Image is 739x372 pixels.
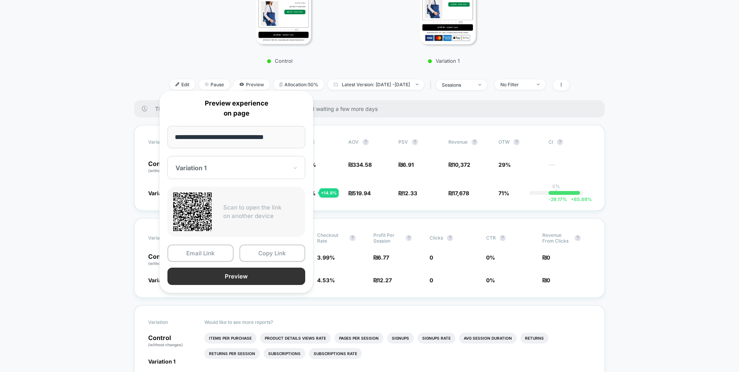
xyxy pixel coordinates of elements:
[348,161,372,168] span: ₪
[448,190,469,196] span: ₪
[148,232,191,244] span: Variation
[486,277,495,283] span: 0 %
[557,139,563,145] button: ?
[205,82,209,86] img: end
[373,254,389,261] span: ₪
[167,268,305,285] button: Preview
[542,232,571,244] span: Revenue From Clicks
[234,79,270,90] span: Preview
[239,245,306,262] button: Copy Link
[148,358,176,365] span: Variation 1
[430,235,443,241] span: Clicks
[498,161,511,168] span: 29%
[363,139,369,145] button: ?
[555,189,557,195] p: |
[547,277,550,283] span: 0
[398,190,417,196] span: ₪
[447,235,453,241] button: ?
[148,168,183,173] span: (without changes)
[453,190,469,196] span: 17,678
[334,333,383,344] li: Pages Per Session
[448,139,468,145] span: Revenue
[353,161,372,168] span: 334.58
[442,82,473,88] div: sessions
[349,235,356,241] button: ?
[167,99,305,118] p: Preview experience on page
[148,139,191,145] span: Variation
[547,254,550,261] span: 0
[148,319,191,325] span: Variation
[264,348,305,359] li: Subscriptions
[448,161,470,168] span: ₪
[148,190,176,196] span: Variation 1
[148,161,191,174] p: Control
[212,58,347,64] p: Control
[309,348,362,359] li: Subscriptions Rate
[348,139,359,145] span: AOV
[334,82,338,86] img: calendar
[373,232,402,244] span: Profit Per Session
[513,139,520,145] button: ?
[204,348,260,359] li: Returns Per Session
[500,235,506,241] button: ?
[204,333,256,344] li: Items Per Purchase
[348,190,371,196] span: ₪
[459,333,517,344] li: Avg Session Duration
[537,84,540,85] img: end
[548,139,591,145] span: CI
[260,333,331,344] li: Product Details Views Rate
[520,333,548,344] li: Returns
[373,277,392,283] span: ₪
[148,253,197,266] p: Control
[498,139,541,145] span: OTW
[170,79,195,90] span: Edit
[486,254,495,261] span: 0 %
[552,183,560,189] p: 0%
[430,277,433,283] span: 0
[471,139,478,145] button: ?
[575,235,581,241] button: ?
[176,82,179,86] img: edit
[406,235,412,241] button: ?
[317,254,335,261] span: 3.99 %
[387,333,414,344] li: Signups
[148,335,197,348] p: Control
[500,82,531,87] div: No Filter
[548,163,591,174] span: ---
[378,254,389,261] span: 6.77
[317,232,346,244] span: Checkout Rate
[453,161,470,168] span: 10,372
[199,79,230,90] span: Pause
[416,84,418,85] img: end
[317,277,335,283] span: 4.53 %
[148,342,183,347] span: (without changes)
[398,161,414,168] span: ₪
[223,203,299,221] p: Scan to open the link on another device
[319,188,339,198] div: + 14.9 %
[378,277,392,283] span: 12.27
[328,79,424,90] span: Latest Version: [DATE] - [DATE]
[148,261,183,266] span: (without changes)
[353,190,371,196] span: 519.94
[478,84,481,85] img: end
[403,161,414,168] span: 6.91
[486,235,496,241] span: CTR
[376,58,511,64] p: Variation 1
[398,139,408,145] span: PSV
[155,106,589,112] span: There are still no statistically significant results. We recommend waiting a few more days
[412,139,418,145] button: ?
[428,79,436,90] span: |
[542,254,550,261] span: ₪
[418,333,455,344] li: Signups Rate
[567,196,592,202] span: 85.89 %
[542,277,550,283] span: ₪
[430,254,433,261] span: 0
[167,245,234,262] button: Email Link
[548,196,567,202] span: -29.17 %
[571,196,574,202] span: +
[274,79,324,90] span: Allocation: 50%
[148,277,176,283] span: Variation 1
[204,319,591,325] p: Would like to see more reports?
[403,190,417,196] span: 12.33
[498,190,509,196] span: 71%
